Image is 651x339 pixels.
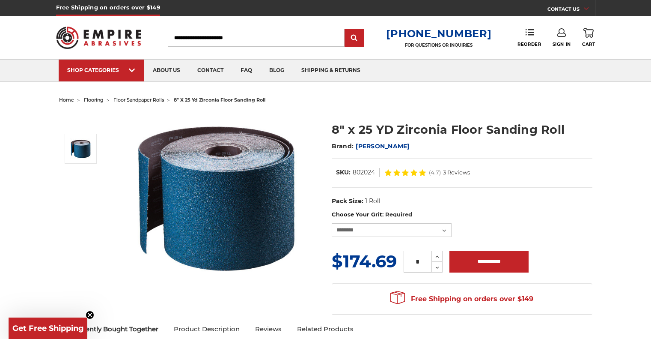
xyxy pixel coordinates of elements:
span: 3 Reviews [443,170,470,175]
span: 8" x 25 yd zirconia floor sanding roll [174,97,265,103]
img: Zirconia 8" x 25 YD Floor Sanding Roll [70,138,92,159]
a: flooring [84,97,104,103]
img: Zirconia 8" x 25 YD Floor Sanding Roll [132,112,303,282]
a: Reorder [517,28,541,47]
a: [PHONE_NUMBER] [386,27,491,40]
span: Get Free Shipping [12,324,84,333]
a: home [59,97,74,103]
dt: Pack Size: [332,197,363,206]
span: (4.7) [429,170,441,175]
a: blog [261,60,293,81]
input: Submit [346,30,363,47]
span: Reorder [517,42,541,47]
button: Close teaser [86,311,94,319]
span: $174.69 [332,251,397,272]
a: floor sandpaper rolls [113,97,164,103]
a: about us [144,60,189,81]
a: Reviews [247,320,289,339]
a: faq [232,60,261,81]
dt: SKU: [336,168,351,177]
a: Frequently Bought Together [59,320,166,339]
div: SHOP CATEGORIES [67,67,136,73]
a: contact [189,60,232,81]
span: Sign In [553,42,571,47]
a: Related Products [289,320,361,339]
a: shipping & returns [293,60,369,81]
h1: 8" x 25 YD Zirconia Floor Sanding Roll [332,121,592,138]
img: Empire Abrasives [56,21,142,54]
a: [PERSON_NAME] [356,142,409,150]
a: CONTACT US [547,4,595,16]
small: Required [385,211,412,218]
span: Cart [582,42,595,47]
dd: 1 Roll [365,197,380,206]
a: Cart [582,28,595,47]
span: Free Shipping on orders over $149 [390,291,533,308]
div: Get Free ShippingClose teaser [9,318,87,339]
dd: 802024 [353,168,375,177]
span: Brand: [332,142,354,150]
label: Choose Your Grit: [332,210,592,219]
p: FOR QUESTIONS OR INQUIRIES [386,42,491,48]
a: Product Description [166,320,247,339]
